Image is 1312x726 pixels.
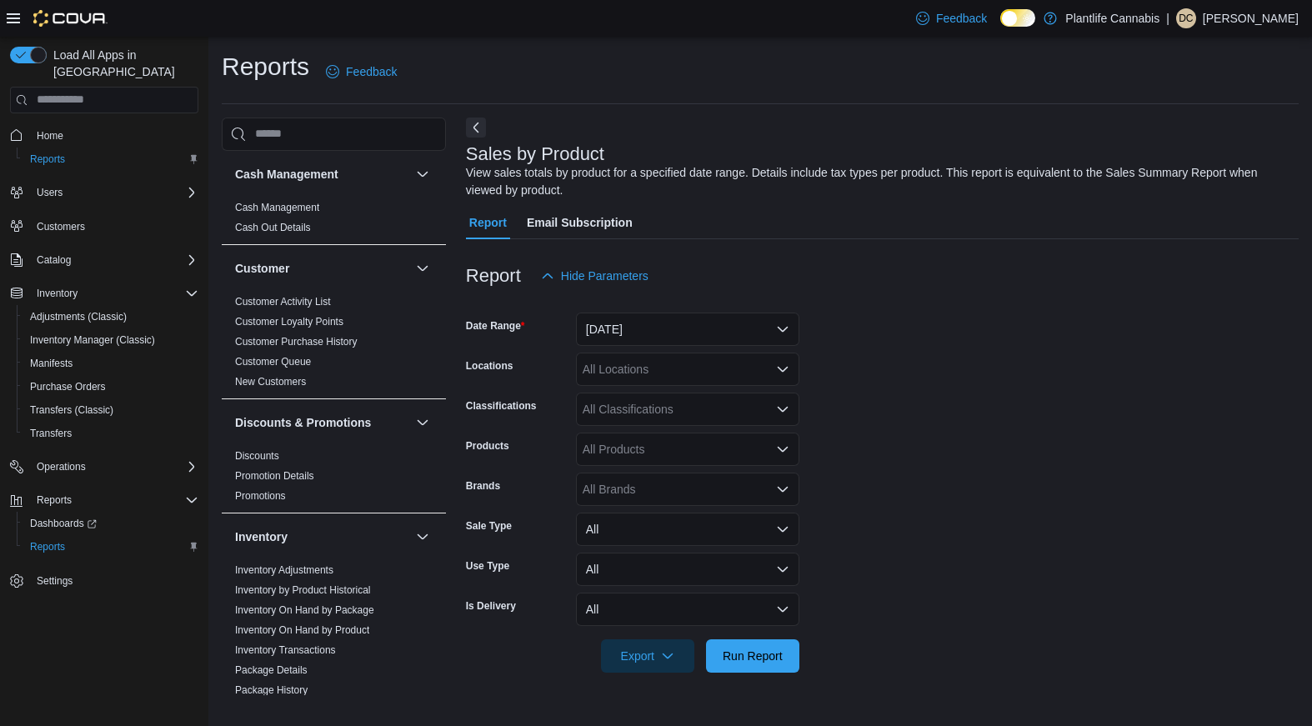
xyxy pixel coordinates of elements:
[235,166,409,183] button: Cash Management
[466,439,509,453] label: Products
[37,220,85,233] span: Customers
[17,535,205,558] button: Reports
[1176,8,1196,28] div: Dalton Callaghan
[30,217,92,237] a: Customers
[37,287,78,300] span: Inventory
[30,250,198,270] span: Catalog
[222,198,446,244] div: Cash Management
[319,55,403,88] a: Feedback
[1065,8,1159,28] p: Plantlife Cannabis
[235,683,308,697] span: Package History
[17,398,205,422] button: Transfers (Classic)
[23,307,133,327] a: Adjustments (Classic)
[466,118,486,138] button: Next
[23,353,198,373] span: Manifests
[30,427,72,440] span: Transfers
[235,336,358,348] a: Customer Purchase History
[23,330,162,350] a: Inventory Manager (Classic)
[527,206,633,239] span: Email Subscription
[30,216,198,237] span: Customers
[30,250,78,270] button: Catalog
[235,684,308,696] a: Package History
[776,483,789,496] button: Open list of options
[776,363,789,376] button: Open list of options
[235,563,333,577] span: Inventory Adjustments
[3,568,205,593] button: Settings
[17,328,205,352] button: Inventory Manager (Classic)
[235,316,343,328] a: Customer Loyalty Points
[37,186,63,199] span: Users
[413,164,433,184] button: Cash Management
[37,493,72,507] span: Reports
[23,307,198,327] span: Adjustments (Classic)
[706,639,799,673] button: Run Report
[413,413,433,433] button: Discounts & Promotions
[576,513,799,546] button: All
[235,295,331,308] span: Customer Activity List
[23,353,79,373] a: Manifests
[30,183,198,203] span: Users
[1166,8,1169,28] p: |
[30,570,198,591] span: Settings
[23,149,198,169] span: Reports
[3,181,205,204] button: Users
[1203,8,1299,28] p: [PERSON_NAME]
[3,455,205,478] button: Operations
[30,540,65,553] span: Reports
[23,537,72,557] a: Reports
[17,305,205,328] button: Adjustments (Classic)
[466,559,509,573] label: Use Type
[466,519,512,533] label: Sale Type
[235,469,314,483] span: Promotion Details
[3,488,205,512] button: Reports
[30,310,127,323] span: Adjustments (Classic)
[23,400,120,420] a: Transfers (Classic)
[17,148,205,171] button: Reports
[235,489,286,503] span: Promotions
[611,639,684,673] span: Export
[10,117,198,637] nav: Complex example
[37,129,63,143] span: Home
[235,296,331,308] a: Customer Activity List
[469,206,507,239] span: Report
[23,330,198,350] span: Inventory Manager (Classic)
[235,201,319,214] span: Cash Management
[235,624,369,636] a: Inventory On Hand by Product
[30,125,198,146] span: Home
[23,423,198,443] span: Transfers
[235,355,311,368] span: Customer Queue
[576,593,799,626] button: All
[235,315,343,328] span: Customer Loyalty Points
[413,527,433,547] button: Inventory
[235,643,336,657] span: Inventory Transactions
[37,460,86,473] span: Operations
[576,313,799,346] button: [DATE]
[235,663,308,677] span: Package Details
[776,403,789,416] button: Open list of options
[23,400,198,420] span: Transfers (Classic)
[1179,8,1193,28] span: DC
[17,422,205,445] button: Transfers
[466,164,1290,199] div: View sales totals by product for a specified date range. Details include tax types per product. T...
[30,153,65,166] span: Reports
[235,449,279,463] span: Discounts
[466,319,525,333] label: Date Range
[235,414,371,431] h3: Discounts & Promotions
[1000,9,1035,27] input: Dark Mode
[30,490,78,510] button: Reports
[466,599,516,613] label: Is Delivery
[235,335,358,348] span: Customer Purchase History
[235,356,311,368] a: Customer Queue
[23,149,72,169] a: Reports
[235,564,333,576] a: Inventory Adjustments
[17,375,205,398] button: Purchase Orders
[3,248,205,272] button: Catalog
[30,457,198,477] span: Operations
[776,443,789,456] button: Open list of options
[222,50,309,83] h1: Reports
[222,292,446,398] div: Customer
[30,183,69,203] button: Users
[235,644,336,656] a: Inventory Transactions
[30,517,97,530] span: Dashboards
[235,376,306,388] a: New Customers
